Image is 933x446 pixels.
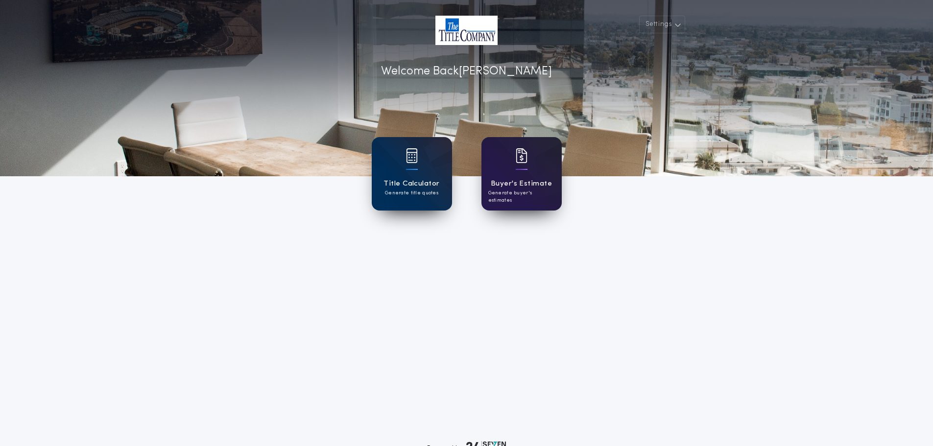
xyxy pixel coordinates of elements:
a: card iconBuyer's EstimateGenerate buyer's estimates [481,137,562,211]
h1: Buyer's Estimate [491,178,552,189]
p: Generate buyer's estimates [488,189,555,204]
p: Welcome Back [PERSON_NAME] [381,63,552,80]
button: Settings [639,16,685,33]
a: card iconTitle CalculatorGenerate title quotes [372,137,452,211]
img: card icon [516,148,527,163]
img: account-logo [435,16,498,45]
img: card icon [406,148,418,163]
h1: Title Calculator [383,178,439,189]
p: Generate title quotes [385,189,438,197]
